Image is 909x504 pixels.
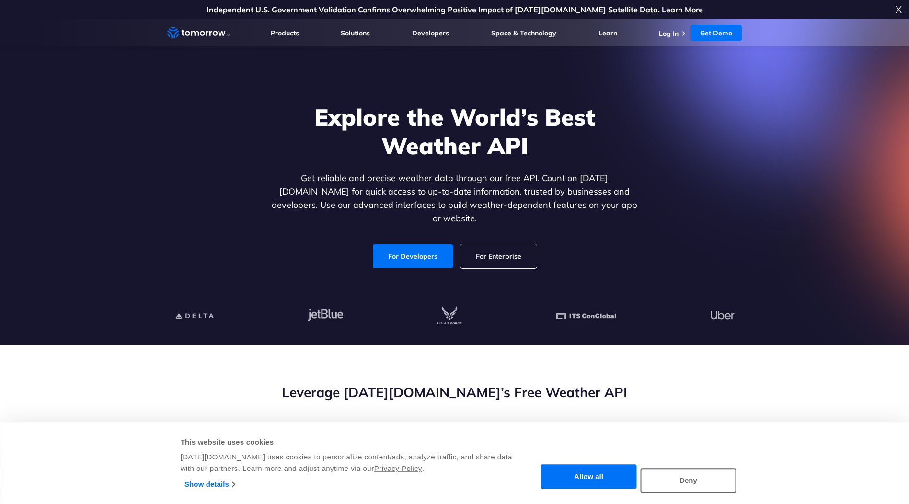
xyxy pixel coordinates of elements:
[460,244,537,268] a: For Enterprise
[181,436,514,448] div: This website uses cookies
[270,103,640,160] h1: Explore the World’s Best Weather API
[598,29,617,37] a: Learn
[491,29,556,37] a: Space & Technology
[270,172,640,225] p: Get reliable and precise weather data through our free API. Count on [DATE][DOMAIN_NAME] for quic...
[167,383,742,401] h2: Leverage [DATE][DOMAIN_NAME]’s Free Weather API
[374,464,422,472] a: Privacy Policy
[181,451,514,474] div: [DATE][DOMAIN_NAME] uses cookies to personalize content/ads, analyze traffic, and share data with...
[207,5,703,14] a: Independent U.S. Government Validation Confirms Overwhelming Positive Impact of [DATE][DOMAIN_NAM...
[167,26,230,40] a: Home link
[271,29,299,37] a: Products
[184,477,235,492] a: Show details
[373,244,453,268] a: For Developers
[412,29,449,37] a: Developers
[641,468,736,493] button: Deny
[541,465,637,489] button: Allow all
[690,25,742,41] a: Get Demo
[341,29,370,37] a: Solutions
[659,29,679,38] a: Log In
